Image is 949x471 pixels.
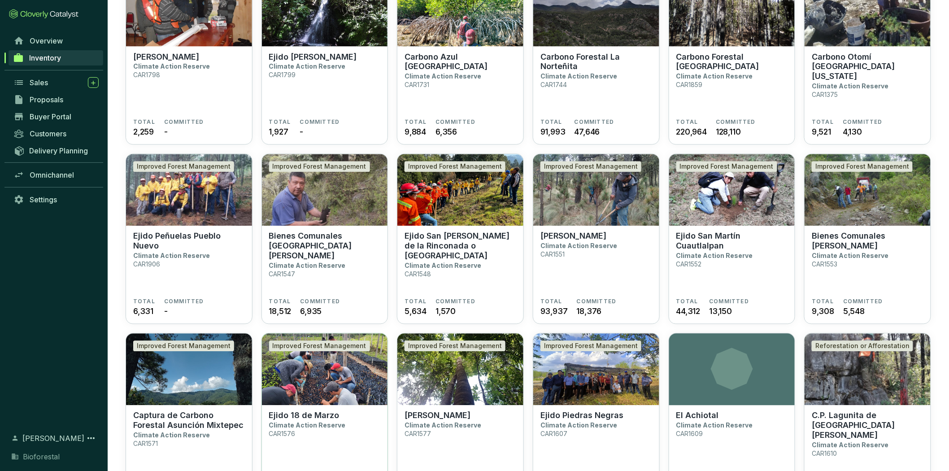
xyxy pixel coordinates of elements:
a: Ejido TlalmanalcoImproved Forest Management[PERSON_NAME]Climate Action ReserveCAR1551TOTAL93,937C... [533,154,660,324]
img: Ejido San Martín Cuautlalpan [669,154,795,226]
p: Ejido Peñuelas Pueblo Nuevo [133,231,245,251]
span: 1,927 [269,126,288,138]
p: Climate Action Reserve [133,252,210,260]
span: Delivery Planning [29,146,88,155]
p: Carbono Azul [GEOGRAPHIC_DATA] [405,52,516,72]
span: Customers [30,129,66,138]
img: Ejido Peñuelas Pueblo Nuevo [126,154,252,226]
img: Bienes Comunales San Pedro Ecatzingo [262,154,388,226]
div: Reforestation or Afforestation [812,341,913,352]
span: Overview [30,36,63,45]
span: TOTAL [540,298,562,305]
p: CAR1547 [269,270,296,278]
span: 93,937 [540,305,568,318]
p: Climate Action Reserve [812,441,888,449]
span: - [300,126,304,138]
div: Improved Forest Management [676,161,777,172]
p: Climate Action Reserve [133,63,210,70]
span: 9,884 [405,126,426,138]
span: TOTAL [676,119,698,126]
span: 91,993 [540,126,566,138]
p: Climate Action Reserve [269,262,346,270]
img: Ejido Piedras Negras [533,334,659,406]
p: [PERSON_NAME] [540,231,606,241]
span: Omnichannel [30,170,74,179]
p: Climate Action Reserve [133,432,210,439]
span: COMMITTED [300,298,340,305]
a: Sales [9,75,103,90]
a: Overview [9,33,103,48]
p: El Achiotal [676,411,719,421]
a: Bienes Comunales Santiago CuautencoImproved Forest ManagementBienes Comunales [PERSON_NAME]Climat... [804,154,931,324]
span: 44,312 [676,305,701,318]
span: Inventory [29,53,61,62]
p: Climate Action Reserve [540,242,617,250]
span: COMMITTED [709,298,749,305]
span: 220,964 [676,126,707,138]
div: Improved Forest Management [269,161,370,172]
p: Captura de Carbono Forestal Asunción Mixtepec [133,411,245,431]
p: CAR1731 [405,81,429,89]
a: Ejido San Martín CuautlalpanImproved Forest ManagementEjido San Martín CuautlalpanClimate Action ... [669,154,796,324]
span: Settings [30,195,57,204]
p: CAR1571 [133,440,158,448]
span: 18,512 [269,305,292,318]
span: COMMITTED [716,119,756,126]
p: C.P. Lagunita de [GEOGRAPHIC_DATA][PERSON_NAME] [812,411,923,440]
span: Bioforestal [23,451,60,462]
span: - [164,126,168,138]
span: TOTAL [269,119,291,126]
p: CAR1799 [269,71,296,79]
a: Omnichannel [9,167,103,183]
a: Bienes Comunales San Pedro EcatzingoImproved Forest ManagementBienes Comunales [GEOGRAPHIC_DATA][... [261,154,388,324]
p: CAR1798 [133,71,160,79]
span: COMMITTED [577,298,617,305]
p: Climate Action Reserve [269,422,346,429]
p: Climate Action Reserve [269,63,346,70]
span: [PERSON_NAME] [22,433,84,444]
span: TOTAL [133,298,155,305]
p: CAR1375 [812,91,838,99]
div: Improved Forest Management [405,161,505,172]
p: CAR1609 [676,430,703,438]
span: - [164,305,168,318]
p: Ejido San Martín Cuautlalpan [676,231,788,251]
div: Improved Forest Management [133,161,234,172]
span: TOTAL [812,298,834,305]
span: 6,356 [435,126,457,138]
img: Captura de Carbono Forestal Asunción Mixtepec [126,334,252,406]
div: Improved Forest Management [812,161,913,172]
span: TOTAL [812,119,834,126]
p: CAR1906 [133,261,160,268]
p: Climate Action Reserve [676,252,753,260]
span: Buyer Portal [30,112,71,121]
span: COMMITTED [435,298,475,305]
span: Proposals [30,95,63,104]
div: Improved Forest Management [540,161,641,172]
div: Improved Forest Management [405,341,505,352]
p: CAR1576 [269,430,296,438]
span: COMMITTED [843,119,883,126]
span: TOTAL [405,298,427,305]
p: Climate Action Reserve [812,252,888,260]
p: Bienes Comunales [GEOGRAPHIC_DATA][PERSON_NAME] [269,231,381,261]
p: CAR1548 [405,270,431,278]
p: Bienes Comunales [PERSON_NAME] [812,231,923,251]
p: Climate Action Reserve [540,73,617,80]
div: Improved Forest Management [540,341,641,352]
p: Carbono Forestal La Norteñita [540,52,652,72]
span: COMMITTED [435,119,475,126]
div: Improved Forest Management [133,341,234,352]
p: CAR1553 [812,261,837,268]
p: CAR1577 [405,430,431,438]
span: 5,634 [405,305,427,318]
span: 47,646 [575,126,600,138]
span: Sales [30,78,48,87]
span: 6,331 [133,305,153,318]
span: TOTAL [269,298,291,305]
img: Ejido San Antonio de la Rinconada o Tlaltecahuacan [397,154,523,226]
p: Ejido 18 de Marzo [269,411,340,421]
p: [PERSON_NAME] [133,52,199,62]
img: C.P. Lagunita de San Diego [805,334,931,406]
p: [PERSON_NAME] [405,411,470,421]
